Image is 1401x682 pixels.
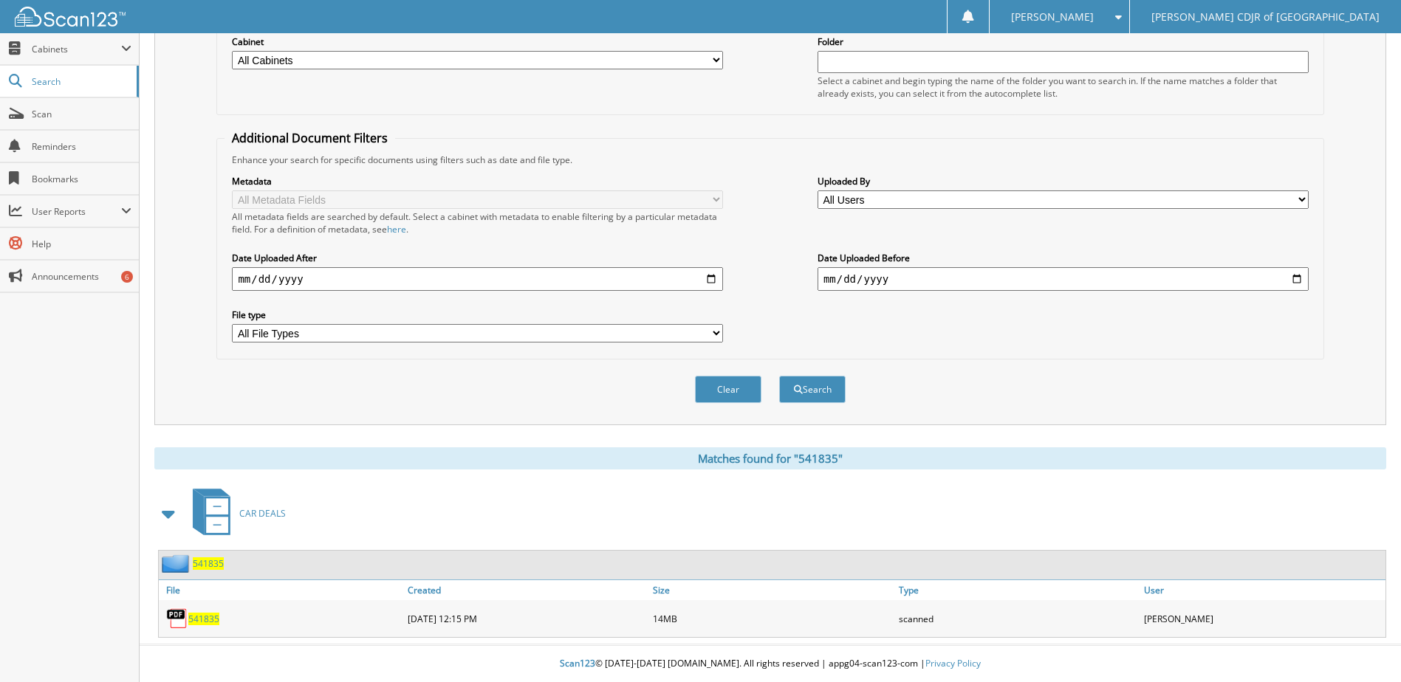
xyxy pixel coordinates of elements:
[232,175,723,187] label: Metadata
[695,376,761,403] button: Clear
[232,267,723,291] input: start
[560,657,595,669] span: Scan123
[232,309,723,321] label: File type
[818,267,1309,291] input: end
[649,580,894,600] a: Size
[32,205,121,218] span: User Reports
[818,35,1309,48] label: Folder
[818,252,1309,264] label: Date Uploaded Before
[162,554,193,573] img: folder2.png
[15,7,126,27] img: scan123-logo-white.svg
[649,604,894,633] div: 14MB
[140,646,1401,682] div: © [DATE]-[DATE] [DOMAIN_NAME]. All rights reserved | appg04-scan123-com |
[32,140,131,153] span: Reminders
[32,238,131,250] span: Help
[32,43,121,55] span: Cabinets
[159,580,404,600] a: File
[1140,604,1385,633] div: [PERSON_NAME]
[232,210,723,235] div: All metadata fields are searched by default. Select a cabinet with metadata to enable filtering b...
[32,108,131,120] span: Scan
[154,447,1386,469] div: Matches found for "541835"
[1011,13,1094,21] span: [PERSON_NAME]
[121,271,133,283] div: 6
[188,613,219,625] a: 541835
[32,173,131,185] span: Bookmarks
[387,223,406,235] a: here
[232,35,723,48] label: Cabinet
[818,175,1309,187] label: Uploaded By
[404,604,649,633] div: [DATE] 12:15 PM
[779,376,846,403] button: Search
[193,557,224,570] a: 541835
[895,604,1140,633] div: scanned
[32,75,129,88] span: Search
[925,657,981,669] a: Privacy Policy
[225,154,1315,166] div: Enhance your search for specific documents using filters such as date and file type.
[166,607,188,630] img: PDF.png
[32,270,131,283] span: Announcements
[895,580,1140,600] a: Type
[1327,611,1401,682] iframe: Chat Widget
[232,252,723,264] label: Date Uploaded After
[1140,580,1385,600] a: User
[184,484,286,542] a: CAR DEALS
[239,507,286,520] span: CAR DEALS
[818,75,1309,100] div: Select a cabinet and begin typing the name of the folder you want to search in. If the name match...
[404,580,649,600] a: Created
[225,130,395,146] legend: Additional Document Filters
[1151,13,1380,21] span: [PERSON_NAME] CDJR of [GEOGRAPHIC_DATA]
